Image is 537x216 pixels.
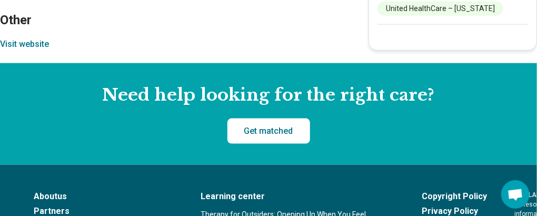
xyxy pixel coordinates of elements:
a: Learning center [201,190,394,203]
li: United HealthCare – [US_STATE] [377,2,503,16]
a: Copyright Policy [422,190,487,203]
h2: Need help looking for the right care? [8,84,529,106]
a: Get matched [227,119,310,144]
div: Open chat [501,180,530,209]
a: Aboutus [34,190,173,203]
